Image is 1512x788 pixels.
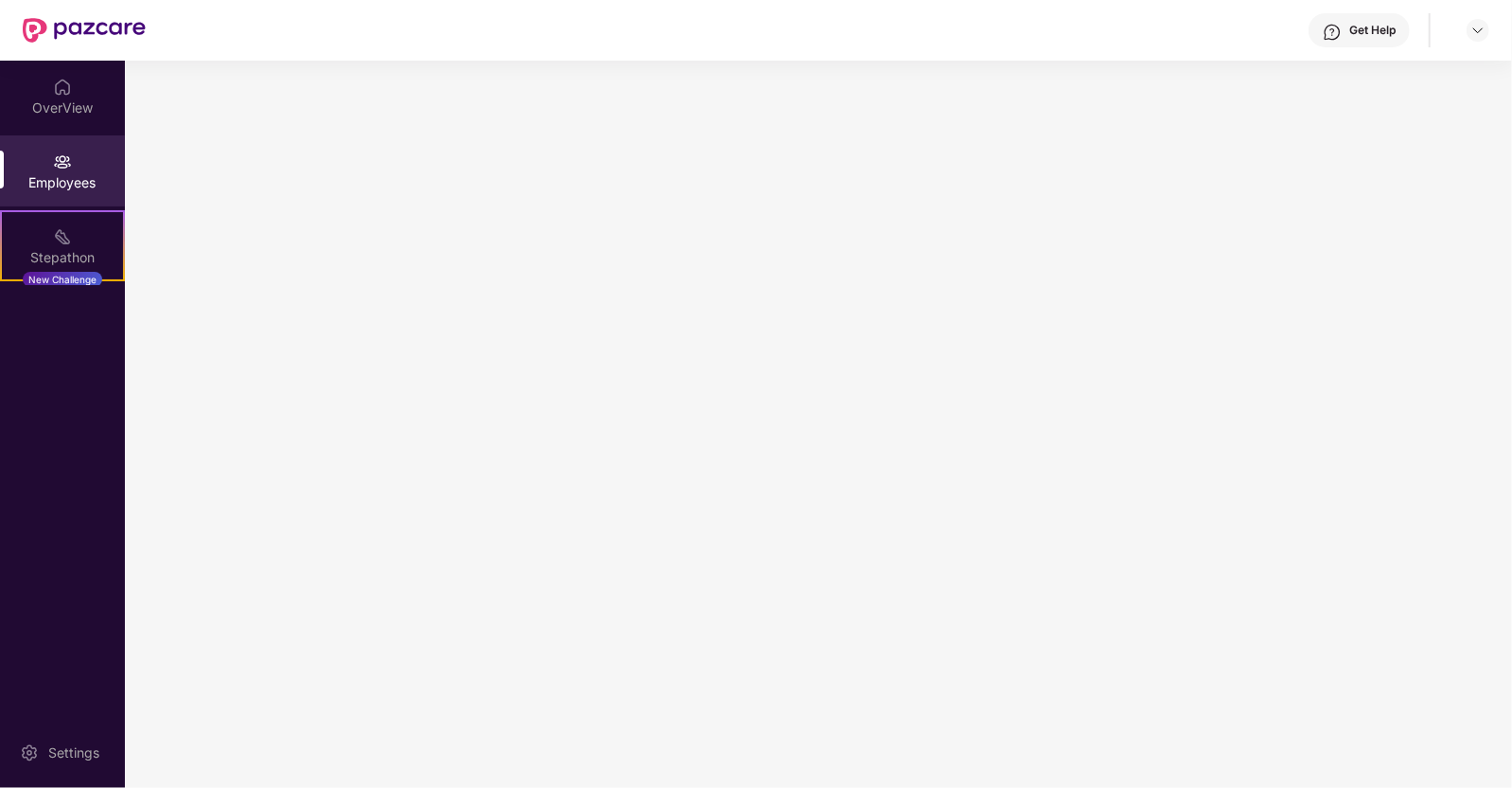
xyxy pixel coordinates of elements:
img: svg+xml;base64,PHN2ZyBpZD0iSG9tZSIgeG1sbnM9Imh0dHA6Ly93d3cudzMub3JnLzIwMDAvc3ZnIiB3aWR0aD0iMjAiIG... [53,78,72,97]
img: svg+xml;base64,PHN2ZyB4bWxucz0iaHR0cDovL3d3dy53My5vcmcvMjAwMC9zdmciIHdpZHRoPSIyMSIgaGVpZ2h0PSIyMC... [53,227,72,246]
div: New Challenge [23,272,102,287]
div: Get Help [1349,23,1396,38]
div: Settings [43,743,105,762]
img: svg+xml;base64,PHN2ZyBpZD0iSGVscC0zMngzMiIgeG1sbnM9Imh0dHA6Ly93d3cudzMub3JnLzIwMDAvc3ZnIiB3aWR0aD... [1323,23,1342,42]
img: svg+xml;base64,PHN2ZyBpZD0iRW1wbG95ZWVzIiB4bWxucz0iaHR0cDovL3d3dy53My5vcmcvMjAwMC9zdmciIHdpZHRoPS... [53,152,72,171]
div: Stepathon [2,248,123,267]
img: svg+xml;base64,PHN2ZyBpZD0iU2V0dGluZy0yMHgyMCIgeG1sbnM9Imh0dHA6Ly93d3cudzMub3JnLzIwMDAvc3ZnIiB3aW... [20,743,39,762]
img: New Pazcare Logo [23,18,146,43]
img: svg+xml;base64,PHN2ZyBpZD0iRHJvcGRvd24tMzJ4MzIiIHhtbG5zPSJodHRwOi8vd3d3LnczLm9yZy8yMDAwL3N2ZyIgd2... [1470,23,1486,38]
